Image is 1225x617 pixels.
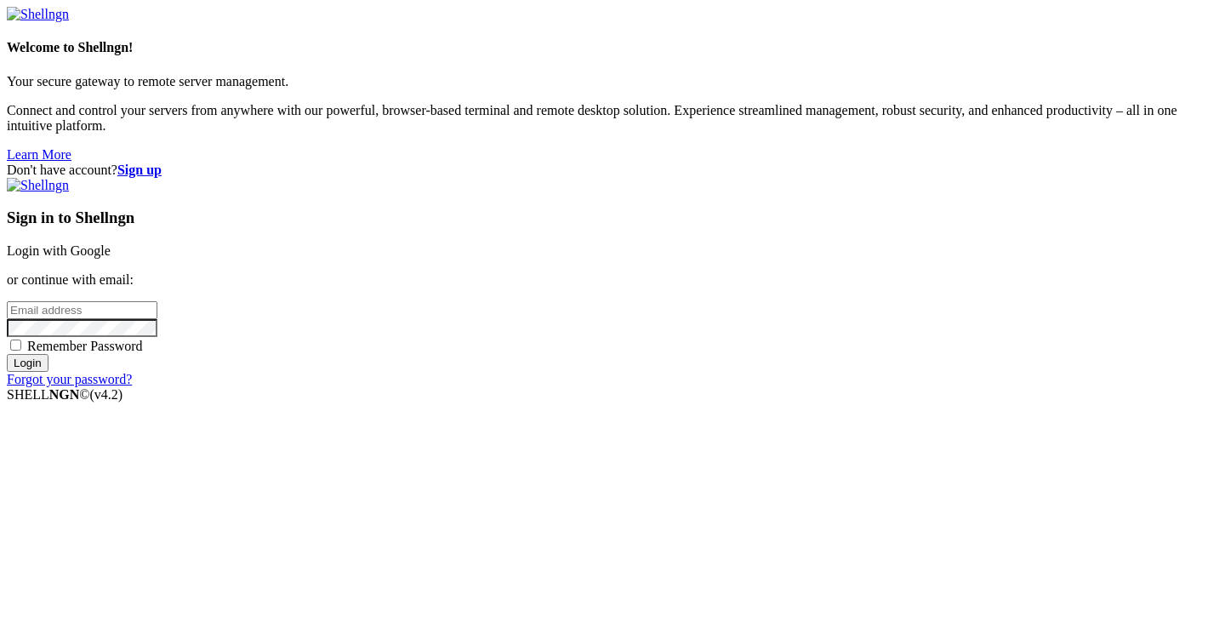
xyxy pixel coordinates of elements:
p: Your secure gateway to remote server management. [7,74,1218,89]
input: Email address [7,301,157,319]
h4: Welcome to Shellngn! [7,40,1218,55]
p: or continue with email: [7,272,1218,288]
div: Don't have account? [7,163,1218,178]
input: Login [7,354,48,372]
img: Shellngn [7,178,69,193]
h3: Sign in to Shellngn [7,209,1218,227]
p: Connect and control your servers from anywhere with our powerful, browser-based terminal and remo... [7,103,1218,134]
a: Sign up [117,163,162,177]
a: Login with Google [7,243,111,258]
img: Shellngn [7,7,69,22]
a: Learn More [7,147,71,162]
span: SHELL © [7,387,122,402]
input: Remember Password [10,340,21,351]
span: 4.2.0 [90,387,123,402]
b: NGN [49,387,80,402]
a: Forgot your password? [7,372,132,386]
span: Remember Password [27,339,143,353]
